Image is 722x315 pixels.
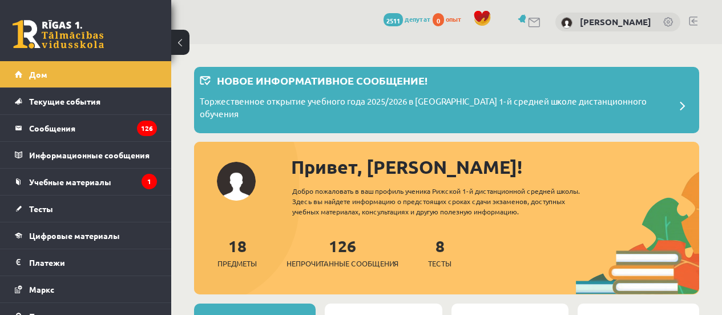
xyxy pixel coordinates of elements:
font: 18 [228,236,247,256]
font: Торжественное открытие учебного года 2025/2026 в [GEOGRAPHIC_DATA] 1-й средней школе дистанционно... [200,95,647,119]
font: 126 [141,123,153,133]
font: Маркс [29,284,54,294]
a: 8Тесты [428,236,451,269]
a: 18Предметы [217,236,257,269]
font: Текущие события [29,96,100,106]
a: Цифровые материалы [15,222,157,249]
font: опыт [446,14,462,23]
font: Учебные материалы [29,177,111,187]
a: Платежи [15,249,157,276]
a: Дом [15,61,157,87]
a: Текущие события [15,88,157,114]
font: Тесты [29,204,53,214]
a: Учебные материалы [15,169,157,195]
a: 0 опыт [433,14,467,23]
a: 126Непрочитанные сообщения [287,236,398,269]
a: Сообщения126 [15,115,157,141]
font: 8 [435,236,445,256]
a: Информационные сообщения1 [15,142,157,168]
font: Дом [29,69,47,79]
font: депутат [405,14,431,23]
font: Непрочитанные сообщения [287,258,398,268]
font: Цифровые материалы [29,230,120,241]
img: Андрей Калмыков [561,17,572,29]
font: 1 [147,177,151,186]
a: [PERSON_NAME] [580,16,651,27]
a: Рижская 1-я средняя школа заочного обучения [13,20,104,49]
font: Новое информативное сообщение! [217,74,427,87]
font: Привет, [PERSON_NAME]! [291,155,522,178]
font: Информационные сообщения [29,150,150,160]
font: 126 [329,236,356,256]
a: Тесты [15,196,157,222]
font: Тесты [428,258,451,268]
font: Предметы [217,258,257,268]
font: 2511 [386,16,400,25]
font: Платежи [29,257,65,268]
font: Сообщения [29,123,75,133]
a: Маркс [15,276,157,302]
font: 0 [437,16,440,25]
a: 2511 депутат [384,14,431,23]
font: Добро пожаловать в ваш профиль ученика Рижской 1-й дистанционной средней школы. Здесь вы найдете ... [292,186,580,216]
a: Новое информативное сообщение! Торжественное открытие учебного года 2025/2026 в [GEOGRAPHIC_DATA]... [200,73,693,127]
